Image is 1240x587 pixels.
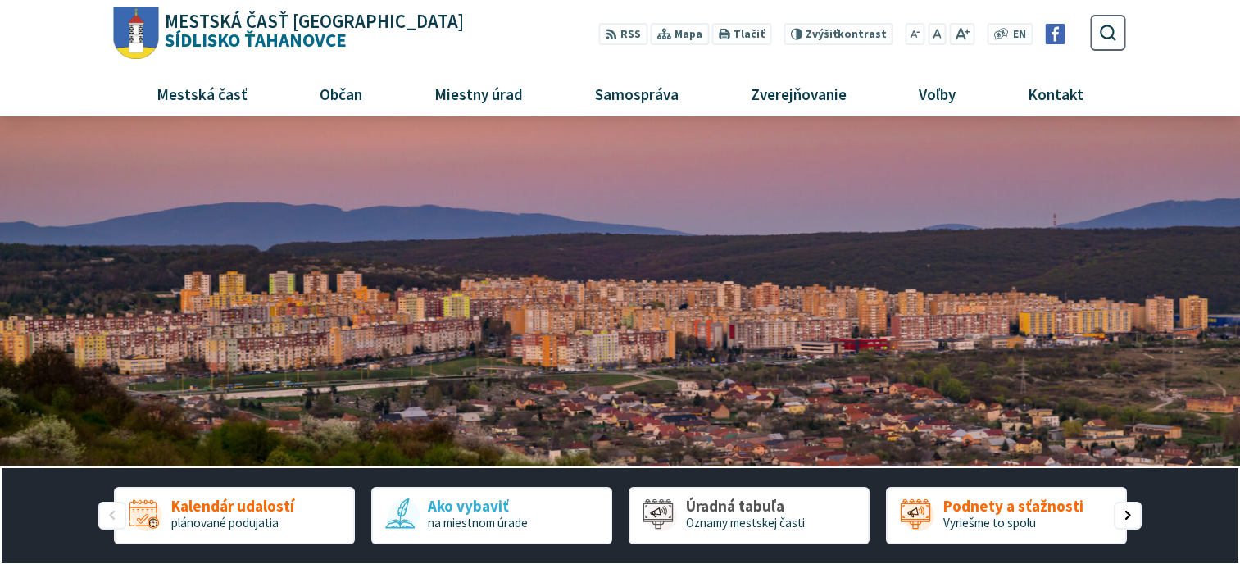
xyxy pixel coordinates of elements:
[289,71,392,116] a: Občan
[721,71,877,116] a: Zverejňovanie
[114,7,159,60] img: Prejsť na domovskú stránku
[886,487,1127,544] a: Podnety a sťažnosti Vyriešme to spolu
[159,12,465,50] h1: Sídlisko Ťahanovce
[913,71,962,116] span: Voľby
[998,71,1114,116] a: Kontakt
[1045,24,1065,44] img: Prejsť na Facebook stránku
[886,487,1127,544] div: 4 / 5
[1013,26,1026,43] span: EN
[165,12,464,31] span: Mestská časť [GEOGRAPHIC_DATA]
[565,71,709,116] a: Samospráva
[620,26,641,43] span: RSS
[806,28,887,41] span: kontrast
[313,71,368,116] span: Občan
[428,71,529,116] span: Miestny úrad
[126,71,277,116] a: Mestská časť
[943,515,1036,530] span: Vyriešme to spolu
[371,487,612,544] a: Ako vybaviť na miestnom úrade
[686,498,805,515] span: Úradná tabuľa
[1114,502,1142,530] div: Nasledujúci slajd
[1022,71,1090,116] span: Kontakt
[404,71,552,116] a: Miestny úrad
[171,515,279,530] span: plánované podujatia
[171,498,294,515] span: Kalendár udalostí
[114,487,355,544] a: Kalendár udalostí plánované podujatia
[943,498,1083,515] span: Podnety a sťažnosti
[928,23,946,45] button: Nastaviť pôvodnú veľkosť písma
[371,487,612,544] div: 2 / 5
[906,23,925,45] button: Zmenšiť veľkosť písma
[98,502,126,530] div: Predošlý slajd
[949,23,974,45] button: Zväčšiť veľkosť písma
[599,23,647,45] a: RSS
[744,71,852,116] span: Zverejňovanie
[428,515,528,530] span: na miestnom úrade
[651,23,709,45] a: Mapa
[114,7,464,60] a: Logo Sídlisko Ťahanovce, prejsť na domovskú stránku.
[1009,26,1031,43] a: EN
[114,487,355,544] div: 1 / 5
[712,23,771,45] button: Tlačiť
[428,498,528,515] span: Ako vybaviť
[889,71,986,116] a: Voľby
[806,27,838,41] span: Zvýšiť
[588,71,684,116] span: Samospráva
[734,28,765,41] span: Tlačiť
[629,487,870,544] div: 3 / 5
[784,23,893,45] button: Zvýšiťkontrast
[686,515,805,530] span: Oznamy mestskej časti
[629,487,870,544] a: Úradná tabuľa Oznamy mestskej časti
[675,26,702,43] span: Mapa
[150,71,253,116] span: Mestská časť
